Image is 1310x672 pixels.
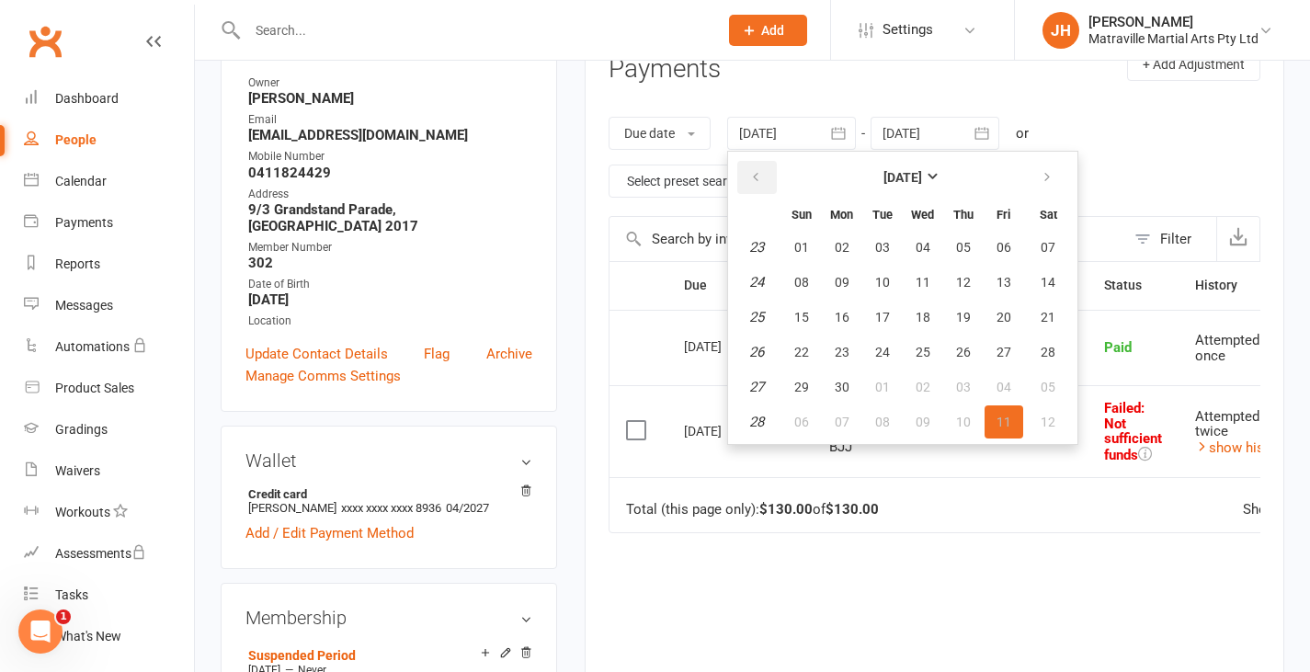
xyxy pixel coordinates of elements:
[1041,345,1055,359] span: 28
[835,240,849,255] span: 02
[916,240,930,255] span: 04
[24,409,194,450] a: Gradings
[794,275,809,290] span: 08
[56,609,71,624] span: 1
[1025,405,1072,439] button: 12
[944,336,983,369] button: 26
[1179,262,1304,309] th: History
[956,240,971,255] span: 05
[749,344,764,360] em: 26
[1104,400,1162,463] span: : Not sufficient funds
[863,301,902,334] button: 17
[863,370,902,404] button: 01
[55,463,100,478] div: Waivers
[1041,380,1055,394] span: 05
[1025,370,1072,404] button: 05
[835,345,849,359] span: 23
[248,148,532,165] div: Mobile Number
[446,501,489,515] span: 04/2027
[863,231,902,264] button: 03
[997,345,1011,359] span: 27
[782,231,821,264] button: 01
[55,91,119,106] div: Dashboard
[55,174,107,188] div: Calendar
[782,405,821,439] button: 06
[1088,30,1259,47] div: Matraville Martial Arts Pty Ltd
[916,345,930,359] span: 25
[997,275,1011,290] span: 13
[486,343,532,365] a: Archive
[883,170,922,185] strong: [DATE]
[875,380,890,394] span: 01
[792,208,812,222] small: Sunday
[835,310,849,325] span: 16
[875,415,890,429] span: 08
[782,301,821,334] button: 15
[749,274,764,290] em: 24
[761,23,784,38] span: Add
[997,415,1011,429] span: 11
[985,301,1023,334] button: 20
[835,415,849,429] span: 07
[1088,14,1259,30] div: [PERSON_NAME]
[1088,262,1179,309] th: Status
[1025,336,1072,369] button: 28
[248,127,532,143] strong: [EMAIL_ADDRESS][DOMAIN_NAME]
[875,240,890,255] span: 03
[997,240,1011,255] span: 06
[794,380,809,394] span: 29
[609,55,721,84] h3: Payments
[24,575,194,616] a: Tasks
[997,380,1011,394] span: 04
[1042,12,1079,49] div: JH
[55,629,121,644] div: What's New
[248,291,532,308] strong: [DATE]
[245,522,414,544] a: Add / Edit Payment Method
[1041,240,1055,255] span: 07
[916,310,930,325] span: 18
[248,487,523,501] strong: Credit card
[823,370,861,404] button: 30
[55,505,110,519] div: Workouts
[794,310,809,325] span: 15
[245,608,532,628] h3: Membership
[248,239,532,256] div: Member Number
[916,415,930,429] span: 09
[956,345,971,359] span: 26
[245,33,532,61] h3: Contact information
[1025,231,1072,264] button: 07
[904,266,942,299] button: 11
[863,266,902,299] button: 10
[667,262,813,309] th: Due
[55,587,88,602] div: Tasks
[911,208,934,222] small: Wednesday
[24,202,194,244] a: Payments
[24,616,194,657] a: What's New
[1195,408,1259,440] span: Attempted twice
[1025,301,1072,334] button: 21
[248,313,532,330] div: Location
[609,217,1125,261] input: Search by invoice number
[55,422,108,437] div: Gradings
[835,275,849,290] span: 09
[248,255,532,271] strong: 302
[985,405,1023,439] button: 11
[248,201,532,234] strong: 9/3 Grandstand Parade, [GEOGRAPHIC_DATA] 2017
[794,345,809,359] span: 22
[985,266,1023,299] button: 13
[956,415,971,429] span: 10
[830,208,853,222] small: Monday
[944,266,983,299] button: 12
[997,310,1011,325] span: 20
[794,240,809,255] span: 01
[956,310,971,325] span: 19
[794,415,809,429] span: 06
[248,74,532,92] div: Owner
[609,117,711,150] button: Due date
[248,165,532,181] strong: 0411824429
[1125,217,1216,261] button: Filter
[24,368,194,409] a: Product Sales
[729,15,807,46] button: Add
[826,501,879,518] strong: $130.00
[24,450,194,492] a: Waivers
